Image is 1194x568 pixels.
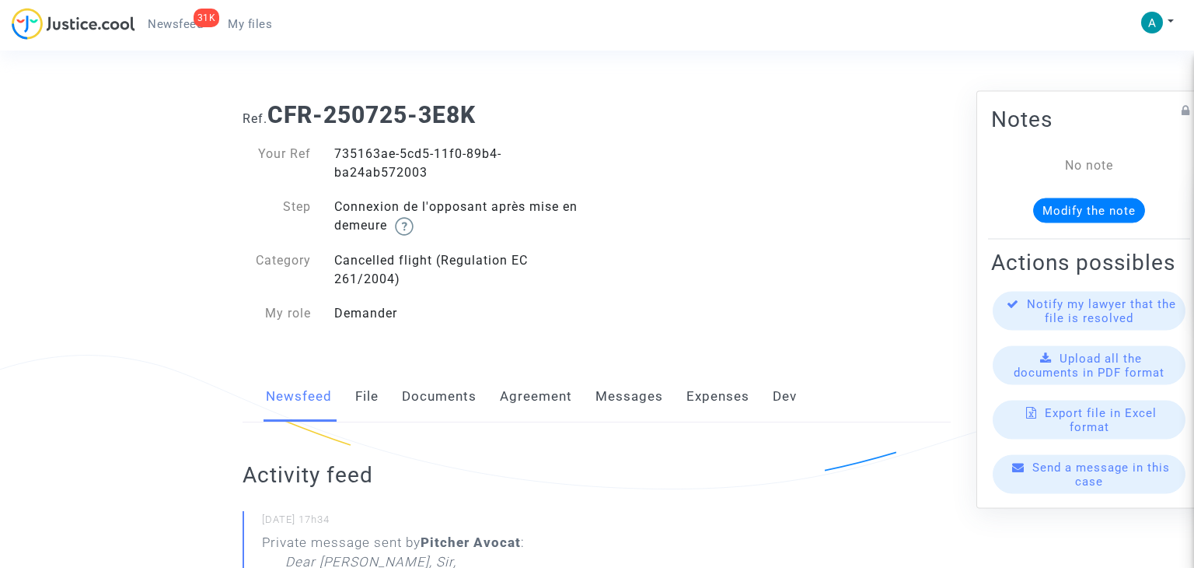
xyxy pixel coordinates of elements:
[686,371,749,422] a: Expenses
[421,535,521,550] b: Pitcher Avocat
[266,371,332,422] a: Newsfeed
[1033,198,1145,223] button: Modify the note
[228,17,272,31] span: My files
[323,251,597,289] div: Cancelled flight (Regulation EC 261/2004)
[148,17,203,31] span: Newsfeed
[1141,12,1163,33] img: ACg8ocKxEh1roqPwRpg1kojw5Hkh0hlUCvJS7fqe8Gto7GA9q_g7JA=s96-c
[194,9,220,27] div: 31K
[231,198,323,236] div: Step
[323,145,597,182] div: 735163ae-5cd5-11f0-89b4-ba24ab572003
[991,249,1187,276] h2: Actions possibles
[1027,297,1176,325] span: Notify my lawyer that the file is resolved
[231,251,323,289] div: Category
[773,371,797,422] a: Dev
[243,461,668,489] h2: Activity feed
[215,12,285,36] a: My files
[1014,352,1164,380] span: Upload all the documents in PDF format
[267,101,476,128] b: CFR-250725-3E8K
[12,8,135,40] img: jc-logo.svg
[595,371,663,422] a: Messages
[323,198,597,236] div: Connexion de l'opposant après mise en demeure
[231,145,323,182] div: Your Ref
[395,217,414,236] img: help.svg
[231,304,323,323] div: My role
[262,513,668,533] small: [DATE] 17h34
[135,12,215,36] a: 31KNewsfeed
[355,371,379,422] a: File
[1014,156,1164,175] div: No note
[991,106,1187,133] h2: Notes
[243,111,267,126] span: Ref.
[1045,406,1157,434] span: Export file in Excel format
[402,371,477,422] a: Documents
[323,304,597,323] div: Demander
[1032,461,1170,489] span: Send a message in this case
[500,371,572,422] a: Agreement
